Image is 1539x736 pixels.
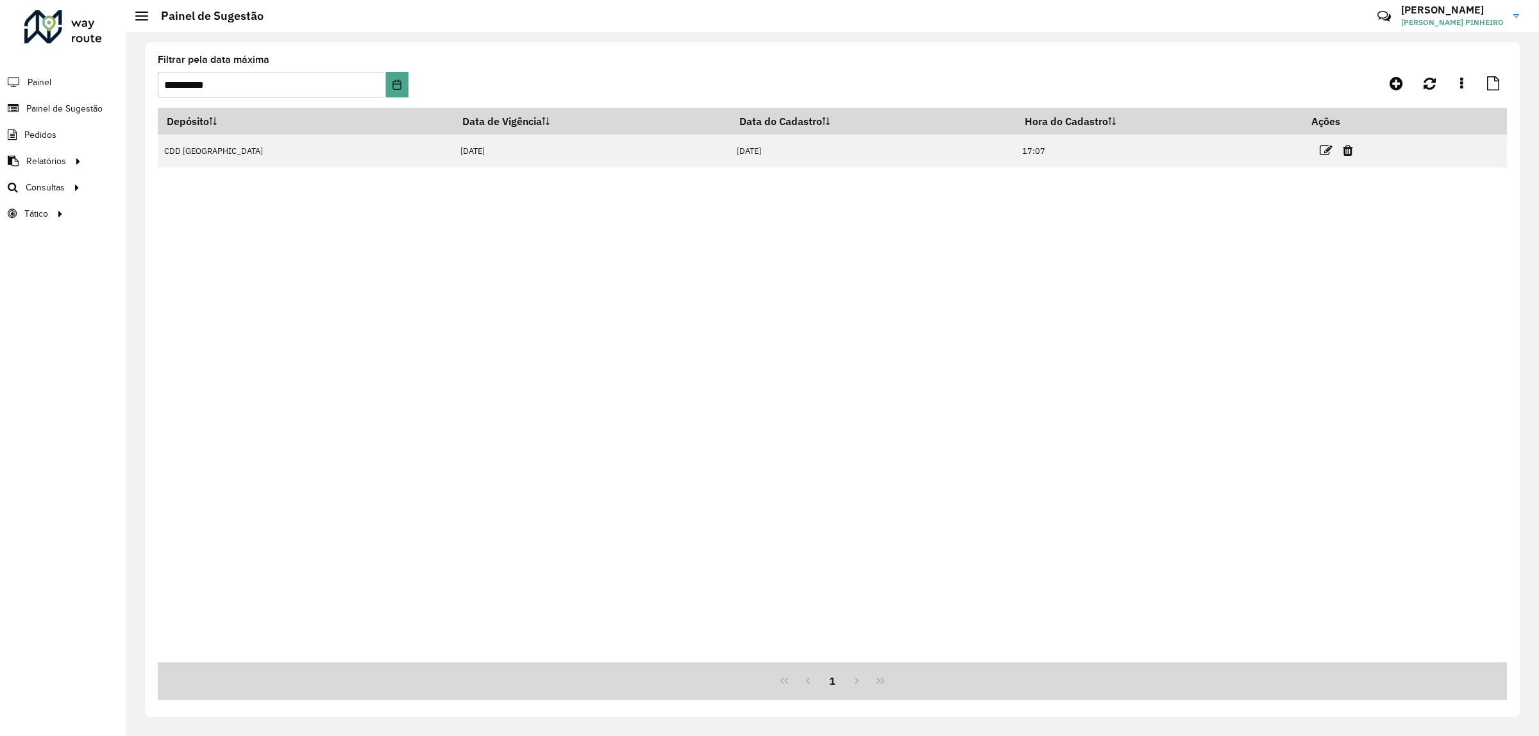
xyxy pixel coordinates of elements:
[1320,142,1333,159] a: Editar
[820,669,845,693] button: 1
[148,9,264,23] h2: Painel de Sugestão
[158,108,453,135] th: Depósito
[1370,3,1398,30] a: Contato Rápido
[730,108,1016,135] th: Data do Cadastro
[24,207,48,221] span: Tático
[1401,4,1504,16] h3: [PERSON_NAME]
[1343,142,1353,159] a: Excluir
[730,135,1016,167] td: [DATE]
[26,155,66,168] span: Relatórios
[28,76,51,89] span: Painel
[1016,108,1303,135] th: Hora do Cadastro
[1303,108,1380,135] th: Ações
[24,128,56,142] span: Pedidos
[453,108,730,135] th: Data de Vigência
[26,102,103,115] span: Painel de Sugestão
[1016,135,1303,167] td: 17:07
[158,135,453,167] td: CDD [GEOGRAPHIC_DATA]
[1401,17,1504,28] span: [PERSON_NAME] PINHEIRO
[386,72,408,97] button: Choose Date
[158,52,269,67] label: Filtrar pela data máxima
[26,181,65,194] span: Consultas
[453,135,730,167] td: [DATE]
